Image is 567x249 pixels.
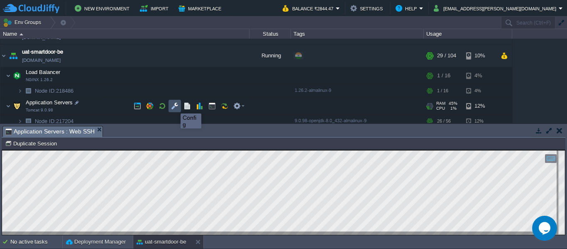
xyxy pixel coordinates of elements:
[437,44,456,67] div: 29 / 104
[6,98,11,114] img: AMDAwAAAACH5BAEAAAAALAAAAAABAAEAAAICRAEAOw==
[249,44,291,67] div: Running
[20,33,23,35] img: AMDAwAAAACH5BAEAAAAALAAAAAABAAEAAAICRAEAOw==
[75,3,132,13] button: New Environment
[35,118,56,124] span: Node ID:
[436,101,445,106] span: RAM
[17,84,22,97] img: AMDAwAAAACH5BAEAAAAALAAAAAABAAEAAAICRAEAOw==
[26,77,53,82] span: NGINX 1.26.2
[437,115,451,128] div: 26 / 56
[22,56,61,64] a: [DOMAIN_NAME]
[350,3,385,13] button: Settings
[25,99,74,106] span: Application Servers
[434,3,559,13] button: [EMAIL_ADDRESS][PERSON_NAME][DOMAIN_NAME]
[137,238,186,246] button: uat-smartdoor-be
[466,67,493,84] div: 4%
[25,99,74,106] a: Application ServersTomcat 9.0.98
[35,88,56,94] span: Node ID:
[424,29,512,39] div: Usage
[183,114,199,128] div: Config
[34,118,75,125] span: 217204
[0,44,7,67] img: AMDAwAAAACH5BAEAAAAALAAAAAABAAEAAAICRAEAOw==
[10,235,62,249] div: No active tasks
[437,84,448,97] div: 1 / 16
[5,140,59,147] button: Duplicate Session
[436,106,445,111] span: CPU
[34,87,75,94] span: 218486
[25,69,61,75] a: Load BalancerNGINX 1.26.2
[5,126,95,137] span: Application Servers : Web SSH
[295,88,331,93] span: 1.26.2-almalinux-9
[11,98,23,114] img: AMDAwAAAACH5BAEAAAAALAAAAAABAAEAAAICRAEAOw==
[34,87,75,94] a: Node ID:218486
[3,3,59,14] img: CloudJiffy
[22,115,34,128] img: AMDAwAAAACH5BAEAAAAALAAAAAABAAEAAAICRAEAOw==
[283,3,336,13] button: Balance ₹2844.47
[26,108,53,113] span: Tomcat 9.0.98
[6,67,11,84] img: AMDAwAAAACH5BAEAAAAALAAAAAABAAEAAAICRAEAOw==
[466,98,493,114] div: 12%
[466,44,493,67] div: 10%
[466,84,493,97] div: 4%
[178,3,224,13] button: Marketplace
[295,118,367,123] span: 9.0.98-openjdk-8.0_432-almalinux-9
[3,17,44,28] button: Env Groups
[1,29,249,39] div: Name
[396,3,419,13] button: Help
[448,106,457,111] span: 1%
[22,48,63,56] a: uat-smartdoor-be
[250,29,291,39] div: Status
[17,115,22,128] img: AMDAwAAAACH5BAEAAAAALAAAAAABAAEAAAICRAEAOw==
[22,84,34,97] img: AMDAwAAAACH5BAEAAAAALAAAAAABAAEAAAICRAEAOw==
[11,67,23,84] img: AMDAwAAAACH5BAEAAAAALAAAAAABAAEAAAICRAEAOw==
[25,69,61,76] span: Load Balancer
[437,67,450,84] div: 1 / 16
[7,44,19,67] img: AMDAwAAAACH5BAEAAAAALAAAAAABAAEAAAICRAEAOw==
[34,118,75,125] a: Node ID:217204
[466,115,493,128] div: 12%
[140,3,171,13] button: Import
[291,29,423,39] div: Tags
[532,216,559,241] iframe: chat widget
[449,101,457,106] span: 45%
[66,238,126,246] button: Deployment Manager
